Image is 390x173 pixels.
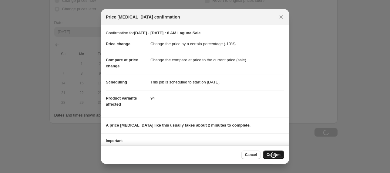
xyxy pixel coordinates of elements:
span: Scheduling [106,80,127,84]
dd: Change the price by a certain percentage (-10%) [150,36,284,52]
dd: This job is scheduled to start on [DATE]. [150,74,284,90]
span: Price [MEDICAL_DATA] confirmation [106,14,180,20]
span: Product variants affected [106,96,137,107]
b: [DATE] - [DATE] : 6 AM Laguna Sale [134,31,200,35]
dd: 94 [150,90,284,106]
p: Confirmation for [106,30,284,36]
button: Close [277,13,285,21]
span: Compare at price change [106,58,138,68]
dd: Change the compare at price to the current price (sale) [150,52,284,68]
button: Cancel [241,151,261,159]
span: Price change [106,42,130,46]
li: An email will be sent to when the job has completed . [112,145,284,151]
b: A price [MEDICAL_DATA] like this usually takes about 2 minutes to complete. [106,123,250,127]
span: Cancel [245,152,257,157]
h3: Important [106,138,284,143]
